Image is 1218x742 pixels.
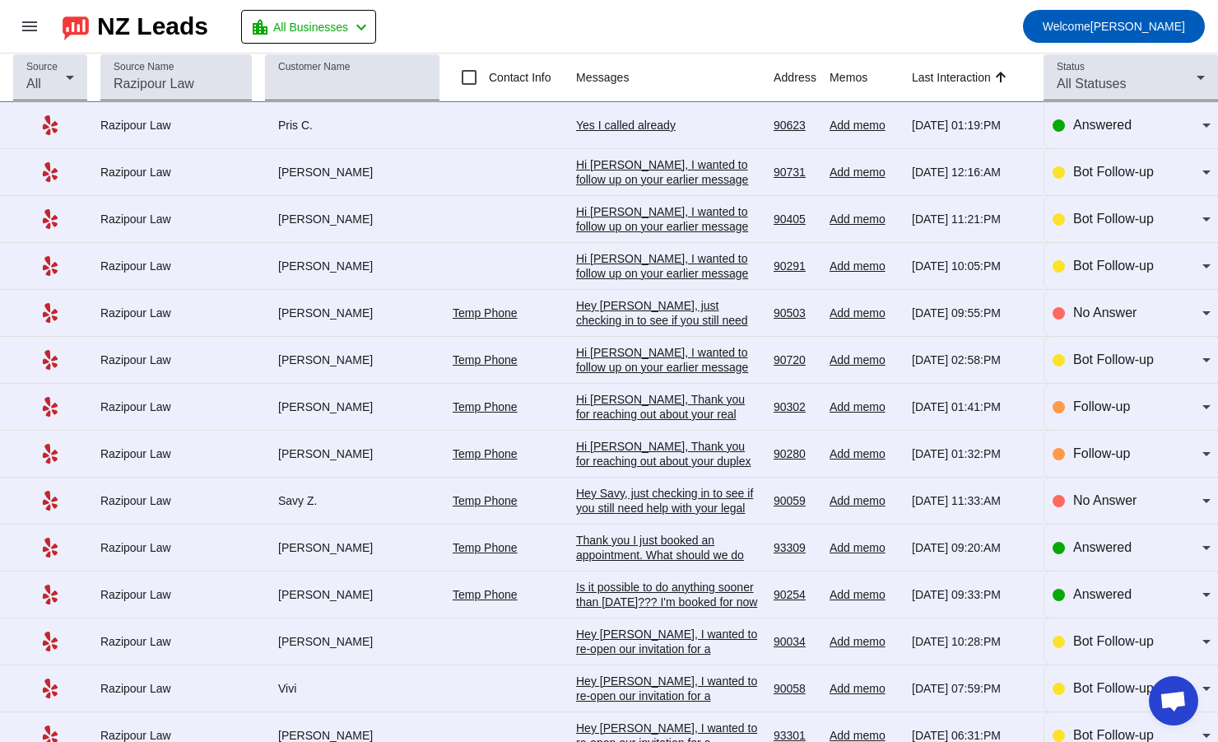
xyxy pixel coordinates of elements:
[273,16,348,39] span: All Businesses
[1073,259,1154,273] span: Bot Follow-up
[40,209,60,229] mat-icon: Yelp
[1043,15,1185,38] span: [PERSON_NAME]
[100,446,252,461] div: Razipour Law
[774,259,816,273] div: 90291
[453,306,518,320] a: Temp Phone
[774,165,816,180] div: 90731
[830,493,899,508] div: Add memo
[576,118,760,133] div: Yes I called already
[912,634,1030,649] div: [DATE] 10:28:PM
[1073,493,1137,507] span: No Answer
[100,212,252,226] div: Razipour Law
[265,118,439,133] div: Pris C.
[265,352,439,367] div: [PERSON_NAME]
[912,118,1030,133] div: [DATE] 01:19:PM
[576,345,760,612] div: Hi [PERSON_NAME], I wanted to follow up on your earlier message regarding your potential legal co...
[100,540,252,555] div: Razipour Law
[453,541,518,554] a: Temp Phone
[100,399,252,414] div: Razipour Law
[453,447,518,460] a: Temp Phone
[265,259,439,273] div: [PERSON_NAME]
[1149,676,1198,726] div: Open chat
[40,115,60,135] mat-icon: Yelp
[351,17,371,37] mat-icon: chevron_left
[774,54,830,102] th: Address
[40,444,60,464] mat-icon: Yelp
[1073,446,1130,460] span: Follow-up
[26,77,41,91] span: All
[265,446,439,461] div: [PERSON_NAME]
[40,397,60,417] mat-icon: Yelp
[265,306,439,320] div: [PERSON_NAME]
[97,15,208,38] div: NZ Leads
[830,352,899,367] div: Add memo
[1073,728,1154,742] span: Bot Follow-up
[830,587,899,602] div: Add memo
[912,306,1030,320] div: [DATE] 09:55:PM
[1023,10,1205,43] button: Welcome[PERSON_NAME]
[100,352,252,367] div: Razipour Law
[250,17,270,37] mat-icon: location_city
[576,54,774,102] th: Messages
[241,10,376,44] button: All Businesses
[774,634,816,649] div: 90034
[774,306,816,320] div: 90503
[1073,634,1154,648] span: Bot Follow-up
[40,679,60,698] mat-icon: Yelp
[912,212,1030,226] div: [DATE] 11:21:PM
[100,634,252,649] div: Razipour Law
[912,352,1030,367] div: [DATE] 02:58:PM
[774,540,816,555] div: 93309
[830,634,899,649] div: Add memo
[265,681,439,696] div: Vivi
[1073,118,1132,132] span: Answered
[912,259,1030,273] div: [DATE] 10:05:PM
[1073,306,1137,320] span: No Answer
[912,446,1030,461] div: [DATE] 01:32:PM
[100,259,252,273] div: Razipour Law
[830,306,899,320] div: Add memo
[830,259,899,273] div: Add memo
[265,587,439,602] div: [PERSON_NAME]
[830,681,899,696] div: Add memo
[1073,399,1130,413] span: Follow-up
[40,538,60,558] mat-icon: Yelp
[830,446,899,461] div: Add memo
[1057,62,1085,72] mat-label: Status
[576,251,760,518] div: Hi [PERSON_NAME], I wanted to follow up on your earlier message regarding your potential legal co...
[1043,20,1090,33] span: Welcome
[912,681,1030,696] div: [DATE] 07:59:PM
[278,62,350,72] mat-label: Customer Name
[40,303,60,323] mat-icon: Yelp
[830,399,899,414] div: Add memo
[912,69,991,86] div: Last Interaction
[40,162,60,182] mat-icon: Yelp
[100,306,252,320] div: Razipour Law
[100,587,252,602] div: Razipour Law
[453,353,518,366] a: Temp Phone
[40,585,60,604] mat-icon: Yelp
[830,212,899,226] div: Add memo
[265,399,439,414] div: [PERSON_NAME]
[774,493,816,508] div: 90059
[114,62,174,72] mat-label: Source Name
[1073,165,1154,179] span: Bot Follow-up
[453,588,518,601] a: Temp Phone
[774,587,816,602] div: 90254
[774,681,816,696] div: 90058
[576,580,760,669] div: Is it possible to do anything sooner than [DATE]??? I'm booked for now but if possible for sooner...
[100,681,252,696] div: Razipour Law
[100,165,252,180] div: Razipour Law
[265,212,439,226] div: [PERSON_NAME]
[830,118,899,133] div: Add memo
[774,399,816,414] div: 90302
[63,12,89,40] img: logo
[40,491,60,511] mat-icon: Yelp
[1073,212,1154,226] span: Bot Follow-up
[830,540,899,555] div: Add memo
[774,352,816,367] div: 90720
[912,587,1030,602] div: [DATE] 09:33:PM
[265,493,439,508] div: Savy Z.
[774,212,816,226] div: 90405
[20,16,40,36] mat-icon: menu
